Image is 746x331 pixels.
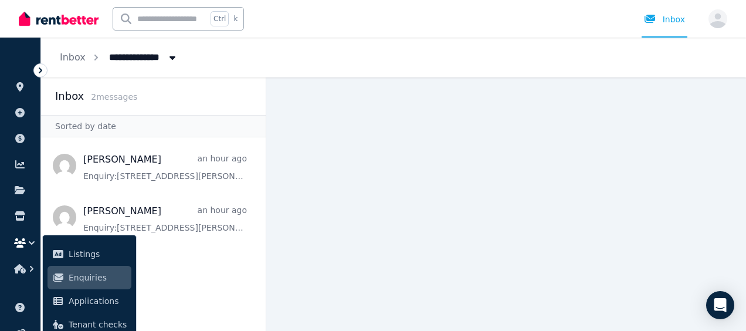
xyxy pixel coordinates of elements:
[83,153,247,182] a: [PERSON_NAME]an hour agoEnquiry:[STREET_ADDRESS][PERSON_NAME].
[706,291,734,319] div: Open Intercom Messenger
[644,13,685,25] div: Inbox
[41,137,266,331] nav: Message list
[41,115,266,137] div: Sorted by date
[60,52,86,63] a: Inbox
[48,266,131,289] a: Enquiries
[19,10,99,28] img: RentBetter
[69,294,127,308] span: Applications
[69,271,127,285] span: Enquiries
[91,92,137,102] span: 2 message s
[55,88,84,104] h2: Inbox
[211,11,229,26] span: Ctrl
[41,38,197,77] nav: Breadcrumb
[69,247,127,261] span: Listings
[83,204,247,234] a: [PERSON_NAME]an hour agoEnquiry:[STREET_ADDRESS][PERSON_NAME].
[233,14,238,23] span: k
[48,242,131,266] a: Listings
[48,289,131,313] a: Applications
